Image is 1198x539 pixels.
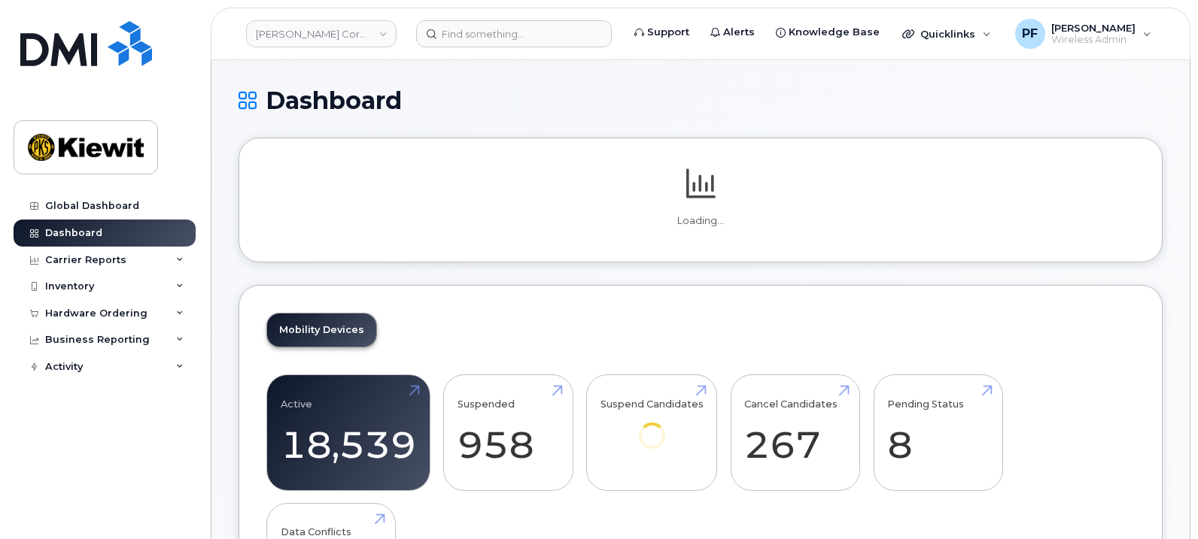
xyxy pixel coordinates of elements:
[601,383,704,470] a: Suspend Candidates
[266,214,1135,228] p: Loading...
[239,87,1163,114] h1: Dashboard
[744,383,846,483] a: Cancel Candidates 267
[267,313,376,347] a: Mobility Devices
[281,383,416,483] a: Active 18,539
[458,383,559,483] a: Suspended 958
[887,383,989,483] a: Pending Status 8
